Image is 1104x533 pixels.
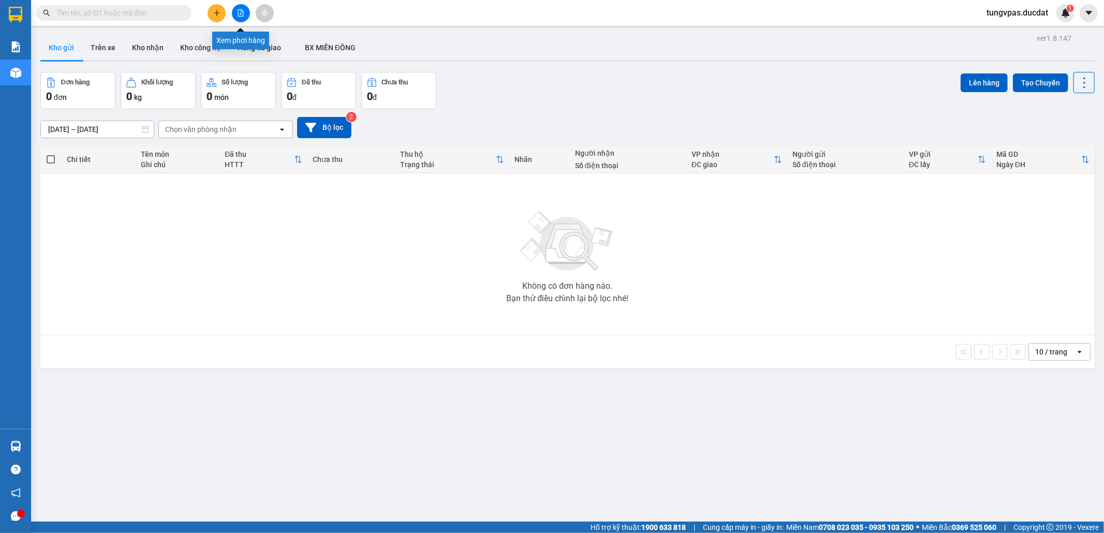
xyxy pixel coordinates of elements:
[292,93,297,101] span: đ
[978,6,1056,19] span: tungvpas.ducdat
[703,522,784,533] span: Cung cấp máy in - giấy in:
[1084,8,1094,18] span: caret-down
[641,523,686,531] strong: 1900 633 818
[996,150,1081,158] div: Mã GD
[1061,8,1070,18] img: icon-new-feature
[213,9,220,17] span: plus
[278,125,286,134] svg: open
[40,35,82,60] button: Kho gửi
[382,79,408,86] div: Chưa thu
[819,523,914,531] strong: 0708 023 035 - 0935 103 250
[10,67,21,78] img: warehouse-icon
[1004,522,1006,533] span: |
[1035,347,1067,357] div: 10 / trang
[522,282,612,290] div: Không có đơn hàng nào.
[225,150,293,158] div: Đã thu
[916,525,919,529] span: ⚪️
[961,73,1008,92] button: Lên hàng
[305,43,356,52] span: BX MIỀN ĐÔNG
[792,160,899,169] div: Số điện thoại
[302,79,321,86] div: Đã thu
[691,160,774,169] div: ĐC giao
[134,93,142,101] span: kg
[575,161,681,170] div: Số điện thoại
[124,35,172,60] button: Kho nhận
[694,522,695,533] span: |
[506,294,628,303] div: Bạn thử điều chỉnh lại bộ lọc nhé!
[121,72,196,109] button: Khối lượng0kg
[373,93,377,101] span: đ
[395,146,509,173] th: Toggle SortBy
[400,160,496,169] div: Trạng thái
[1076,348,1084,356] svg: open
[516,205,619,278] img: svg+xml;base64,PHN2ZyBjbGFzcz0ibGlzdC1wbHVnX19zdmciIHhtbG5zPSJodHRwOi8vd3d3LnczLm9yZy8yMDAwL3N2Zy...
[909,150,978,158] div: VP gửi
[212,32,269,49] div: Xem phơi hàng
[1080,4,1098,22] button: caret-down
[1067,5,1074,12] sup: 1
[61,79,90,86] div: Đơn hàng
[952,523,996,531] strong: 0369 525 060
[691,150,774,158] div: VP nhận
[256,4,274,22] button: aim
[141,150,215,158] div: Tên món
[1037,33,1071,44] div: ver 1.8.147
[126,90,132,102] span: 0
[10,41,21,52] img: solution-icon
[261,9,268,17] span: aim
[208,4,226,22] button: plus
[686,146,787,173] th: Toggle SortBy
[43,9,50,17] span: search
[222,79,248,86] div: Số lượng
[575,149,681,157] div: Người nhận
[10,441,21,452] img: warehouse-icon
[792,150,899,158] div: Người gửi
[207,90,212,102] span: 0
[400,150,496,158] div: Thu hộ
[67,155,130,164] div: Chi tiết
[54,93,67,101] span: đơn
[214,93,229,101] span: món
[909,160,978,169] div: ĐC lấy
[922,522,996,533] span: Miền Bắc
[297,117,351,138] button: Bộ lọc
[361,72,436,109] button: Chưa thu0đ
[201,72,276,109] button: Số lượng0món
[313,155,390,164] div: Chưa thu
[904,146,991,173] th: Toggle SortBy
[367,90,373,102] span: 0
[11,465,21,475] span: question-circle
[225,160,293,169] div: HTTT
[514,155,565,164] div: Nhãn
[46,90,52,102] span: 0
[82,35,124,60] button: Trên xe
[1068,5,1072,12] span: 1
[165,124,237,135] div: Chọn văn phòng nhận
[40,72,115,109] button: Đơn hàng0đơn
[172,35,229,60] button: Kho công nợ
[232,4,250,22] button: file-add
[346,112,357,122] sup: 2
[11,511,21,521] span: message
[9,7,22,22] img: logo-vxr
[281,72,356,109] button: Đã thu0đ
[1013,73,1068,92] button: Tạo Chuyến
[11,488,21,498] span: notification
[219,146,307,173] th: Toggle SortBy
[287,90,292,102] span: 0
[991,146,1095,173] th: Toggle SortBy
[237,9,244,17] span: file-add
[786,522,914,533] span: Miền Nam
[591,522,686,533] span: Hỗ trợ kỹ thuật:
[996,160,1081,169] div: Ngày ĐH
[141,160,215,169] div: Ghi chú
[57,7,179,19] input: Tìm tên, số ĐT hoặc mã đơn
[1047,524,1054,531] span: copyright
[41,121,154,138] input: Select a date range.
[141,79,173,86] div: Khối lượng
